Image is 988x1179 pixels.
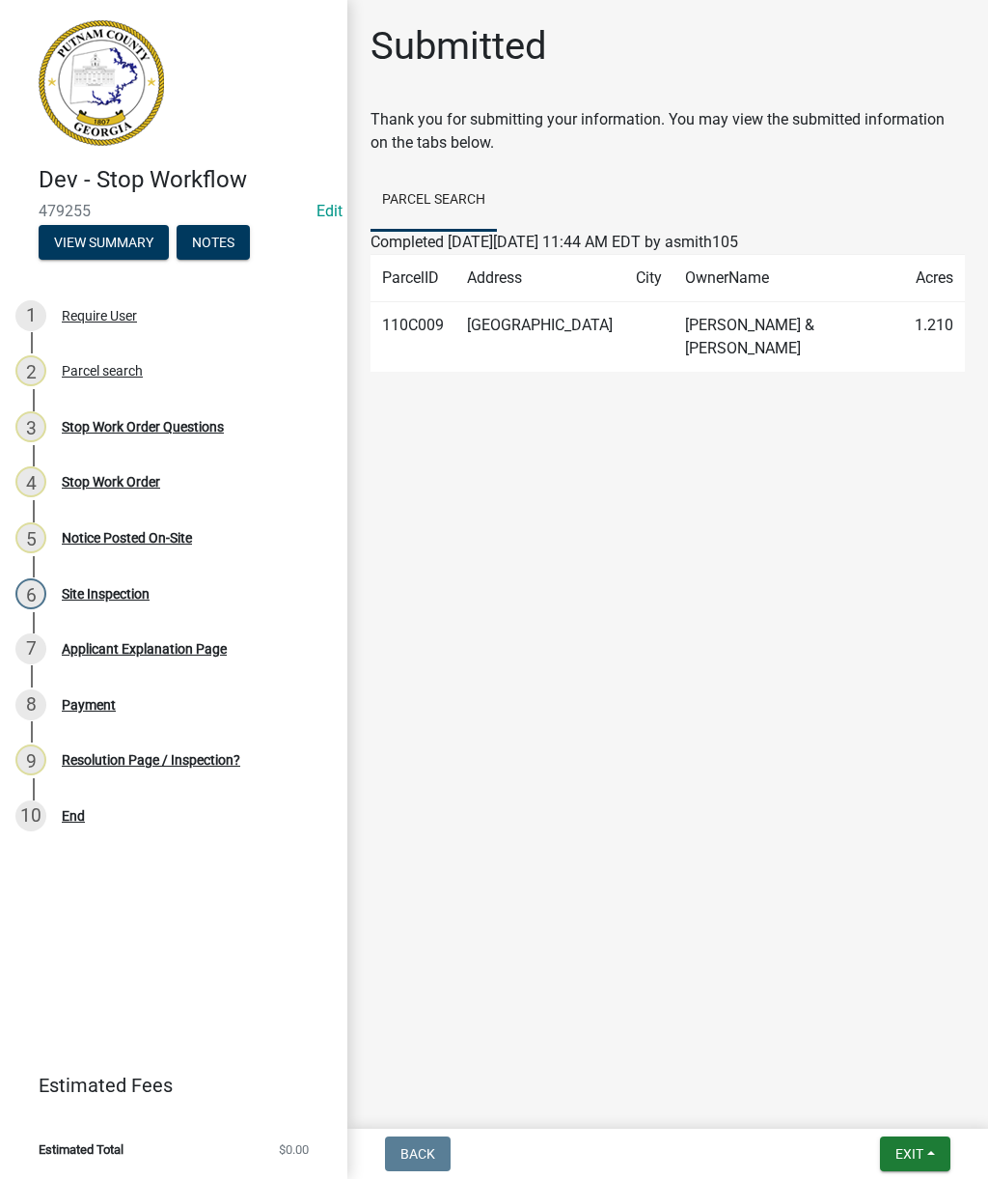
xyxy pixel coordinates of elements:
div: Site Inspection [62,587,150,601]
a: Parcel search [370,170,497,232]
wm-modal-confirm: Edit Application Number [316,202,343,220]
wm-modal-confirm: Notes [177,236,250,251]
span: Estimated Total [39,1143,123,1156]
div: 6 [15,578,46,609]
span: Back [400,1146,435,1162]
div: 10 [15,800,46,831]
h1: Submitted [370,23,547,70]
td: City [624,255,673,302]
div: 7 [15,633,46,664]
div: Stop Work Order [62,475,160,489]
div: Resolution Page / Inspection? [62,753,240,767]
div: 4 [15,466,46,497]
div: Notice Posted On-Site [62,531,192,545]
td: 1.210 [903,302,965,373]
div: 1 [15,300,46,331]
div: 9 [15,744,46,775]
td: [GEOGRAPHIC_DATA] [455,302,624,373]
a: Edit [316,202,343,220]
img: Putnam County, Georgia [39,20,164,146]
div: Require User [62,309,137,323]
div: 3 [15,411,46,442]
div: Applicant Explanation Page [62,642,227,656]
span: Exit [895,1146,923,1162]
button: Back [385,1137,451,1171]
span: $0.00 [279,1143,309,1156]
div: 2 [15,355,46,386]
td: ParcelID [370,255,455,302]
span: 479255 [39,202,309,220]
button: Notes [177,225,250,260]
button: View Summary [39,225,169,260]
button: Exit [880,1137,950,1171]
wm-modal-confirm: Summary [39,236,169,251]
div: Thank you for submitting your information. You may view the submitted information on the tabs below. [370,108,965,154]
td: [PERSON_NAME] & [PERSON_NAME] [673,302,903,373]
td: OwnerName [673,255,903,302]
div: End [62,809,85,823]
a: Estimated Fees [15,1066,316,1105]
div: Parcel search [62,364,143,378]
td: Acres [903,255,965,302]
h4: Dev - Stop Workflow [39,166,332,194]
div: 5 [15,522,46,553]
td: Address [455,255,624,302]
div: Payment [62,698,116,712]
div: 8 [15,689,46,720]
span: Completed [DATE][DATE] 11:44 AM EDT by asmith105 [370,233,738,251]
td: 110C009 [370,302,455,373]
div: Stop Work Order Questions [62,420,224,434]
